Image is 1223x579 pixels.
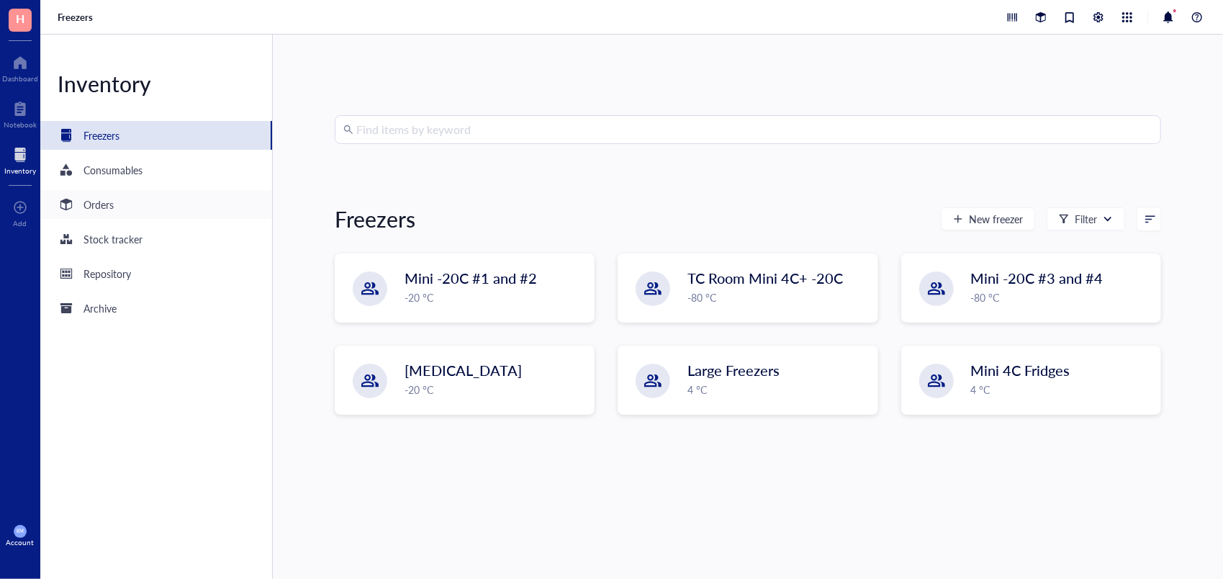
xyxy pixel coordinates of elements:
[40,294,272,323] a: Archive
[17,529,24,534] span: KM
[969,213,1023,225] span: New freezer
[2,51,38,83] a: Dashboard
[687,382,868,398] div: 4 °C
[84,231,143,247] div: Stock tracker
[941,207,1035,230] button: New freezer
[84,162,143,178] div: Consumables
[971,268,1104,288] span: Mini -20C #3 and #4
[405,268,537,288] span: Mini -20C #1 and #2
[40,156,272,184] a: Consumables
[14,219,27,228] div: Add
[84,197,114,212] div: Orders
[40,69,272,98] div: Inventory
[4,166,36,175] div: Inventory
[405,382,585,398] div: -20 °C
[971,289,1152,305] div: -80 °C
[4,143,36,175] a: Inventory
[687,268,843,288] span: TC Room Mini 4C+ -20C
[40,190,272,219] a: Orders
[405,289,585,305] div: -20 °C
[687,289,868,305] div: -80 °C
[40,121,272,150] a: Freezers
[4,120,37,129] div: Notebook
[2,74,38,83] div: Dashboard
[84,127,119,143] div: Freezers
[84,266,131,282] div: Repository
[1075,211,1097,227] div: Filter
[6,538,35,547] div: Account
[40,259,272,288] a: Repository
[40,225,272,253] a: Stock tracker
[16,9,24,27] span: H
[687,360,780,380] span: Large Freezers
[4,97,37,129] a: Notebook
[971,382,1152,398] div: 4 °C
[405,360,522,380] span: [MEDICAL_DATA]
[335,205,415,233] div: Freezers
[84,300,117,316] div: Archive
[971,360,1070,380] span: Mini 4C Fridges
[58,11,96,24] a: Freezers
